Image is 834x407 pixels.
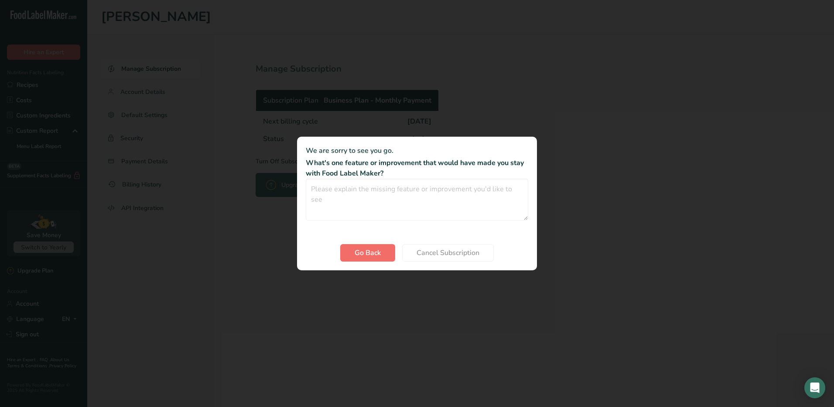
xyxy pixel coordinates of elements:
[417,248,479,258] span: Cancel Subscription
[355,248,381,258] span: Go Back
[306,145,528,156] p: We are sorry to see you go.
[340,244,395,262] button: Go Back
[804,377,825,398] div: Open Intercom Messenger
[402,244,494,262] button: Cancel Subscription
[306,158,528,179] p: What's one feature or improvement that would have made you stay with Food Label Maker?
